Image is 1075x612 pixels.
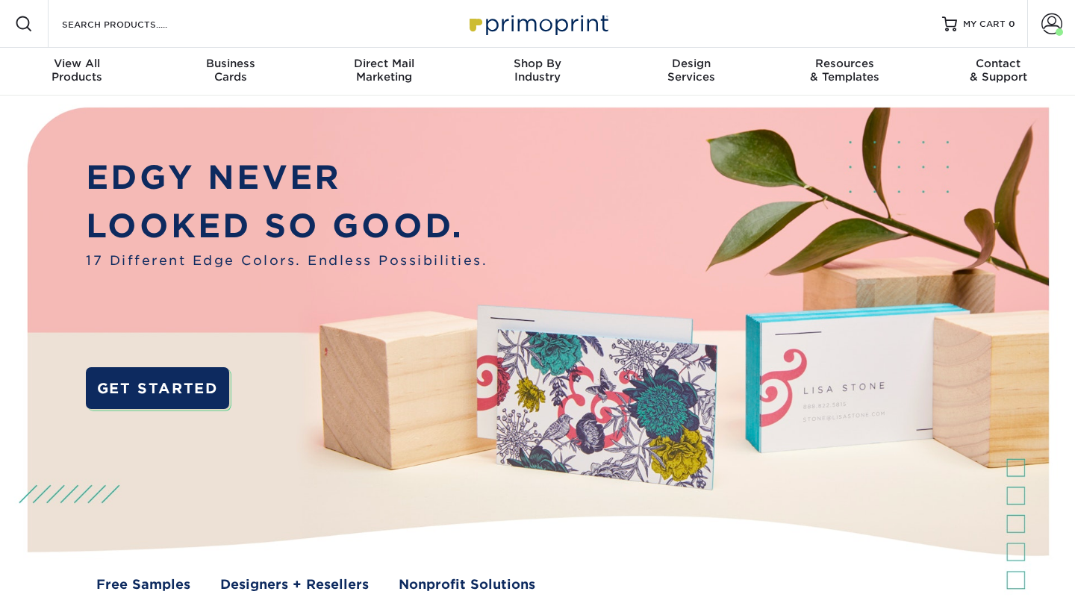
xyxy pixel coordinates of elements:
a: Designers + Resellers [220,575,369,594]
span: Resources [768,57,922,70]
p: EDGY NEVER [86,154,487,202]
div: & Support [921,57,1075,84]
a: Resources& Templates [768,48,922,96]
span: Design [614,57,768,70]
a: DesignServices [614,48,768,96]
span: Contact [921,57,1075,70]
span: Direct Mail [307,57,461,70]
div: Marketing [307,57,461,84]
img: Primoprint [463,7,612,40]
div: Services [614,57,768,84]
a: GET STARTED [86,367,228,410]
span: MY CART [963,18,1006,31]
a: Direct MailMarketing [307,48,461,96]
a: Nonprofit Solutions [399,575,535,594]
span: 17 Different Edge Colors. Endless Possibilities. [86,251,487,270]
div: Cards [154,57,308,84]
a: Shop ByIndustry [461,48,614,96]
a: BusinessCards [154,48,308,96]
input: SEARCH PRODUCTS..... [60,15,206,33]
a: Free Samples [96,575,190,594]
a: Contact& Support [921,48,1075,96]
div: & Templates [768,57,922,84]
span: 0 [1009,19,1015,29]
span: Shop By [461,57,614,70]
span: Business [154,57,308,70]
div: Industry [461,57,614,84]
p: LOOKED SO GOOD. [86,202,487,251]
